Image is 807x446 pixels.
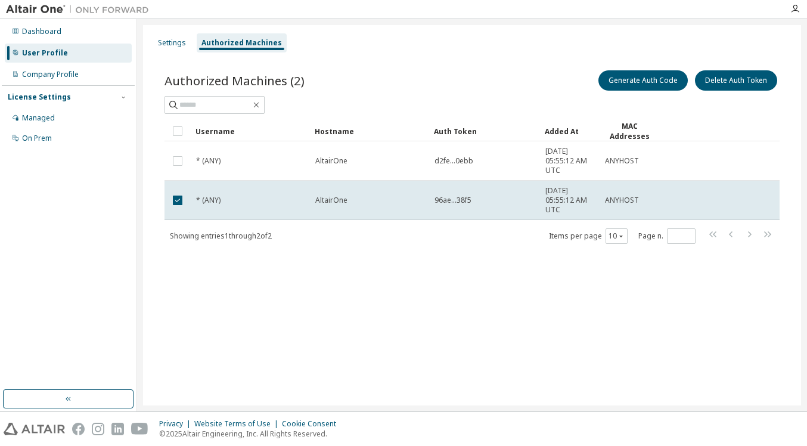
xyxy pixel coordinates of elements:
img: facebook.svg [72,423,85,435]
div: MAC Addresses [604,121,654,141]
span: ANYHOST [605,196,639,205]
span: Items per page [549,228,628,244]
span: [DATE] 05:55:12 AM UTC [545,147,594,175]
div: User Profile [22,48,68,58]
span: [DATE] 05:55:12 AM UTC [545,186,594,215]
span: * (ANY) [196,196,221,205]
div: License Settings [8,92,71,102]
img: altair_logo.svg [4,423,65,435]
div: Company Profile [22,70,79,79]
span: Authorized Machines (2) [164,72,305,89]
button: Generate Auth Code [598,70,688,91]
div: Settings [158,38,186,48]
button: Delete Auth Token [695,70,777,91]
div: Authorized Machines [201,38,282,48]
p: © 2025 Altair Engineering, Inc. All Rights Reserved. [159,429,343,439]
span: AltairOne [315,196,347,205]
img: linkedin.svg [111,423,124,435]
span: Showing entries 1 through 2 of 2 [170,231,272,241]
img: Altair One [6,4,155,16]
span: ANYHOST [605,156,639,166]
div: Dashboard [22,27,61,36]
span: Page n. [638,228,696,244]
img: youtube.svg [131,423,148,435]
span: 96ae...38f5 [434,196,471,205]
div: Hostname [315,122,424,141]
div: Username [195,122,305,141]
button: 10 [609,231,625,241]
div: Cookie Consent [282,419,343,429]
span: d2fe...0ebb [434,156,473,166]
div: Managed [22,113,55,123]
span: * (ANY) [196,156,221,166]
img: instagram.svg [92,423,104,435]
div: Website Terms of Use [194,419,282,429]
span: AltairOne [315,156,347,166]
div: Privacy [159,419,194,429]
div: Added At [545,122,595,141]
div: On Prem [22,134,52,143]
div: Auth Token [434,122,535,141]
